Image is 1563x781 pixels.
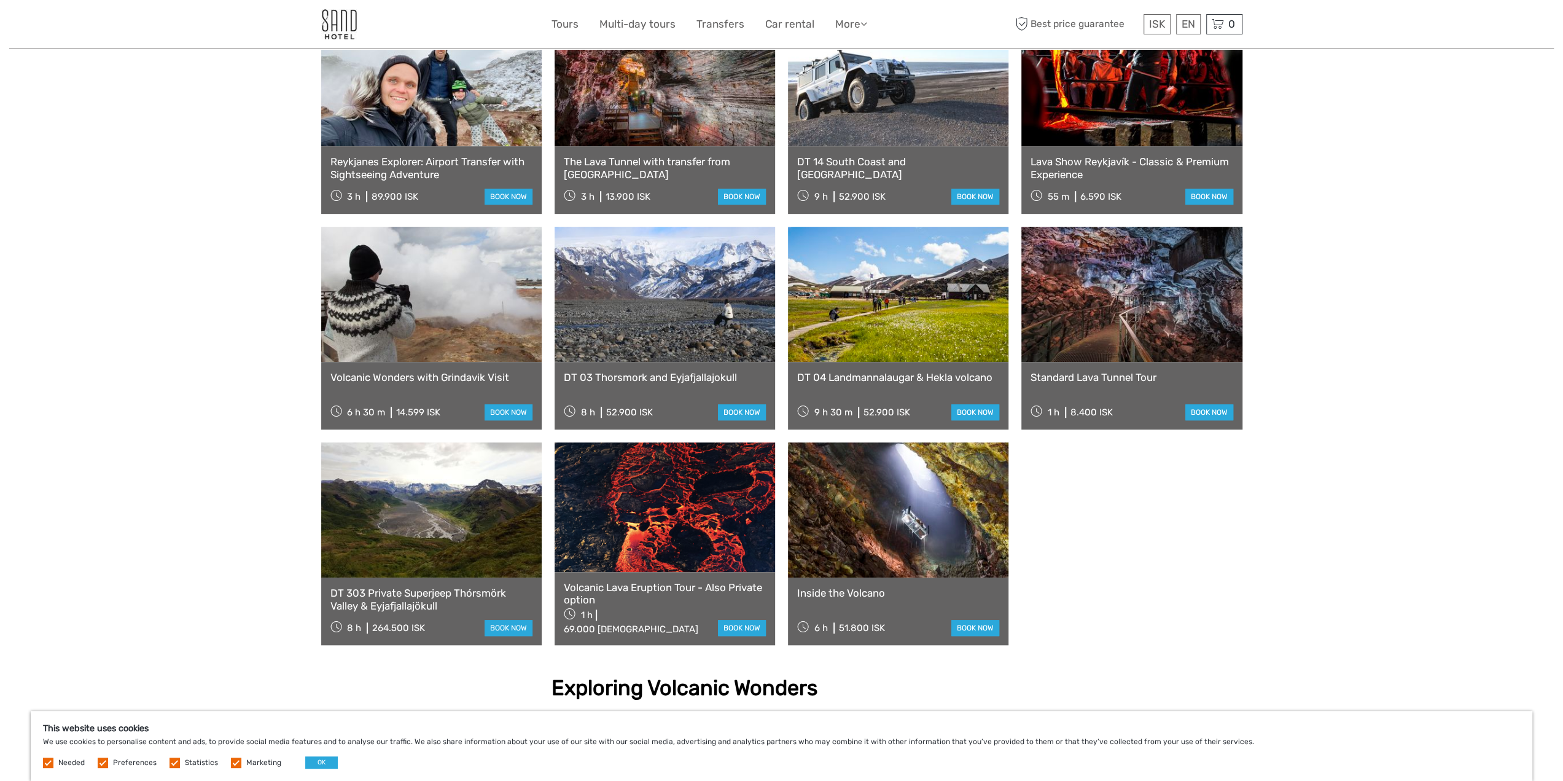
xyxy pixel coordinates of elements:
[951,620,999,636] a: book now
[581,407,595,418] span: 8 h
[951,404,999,420] a: book now
[330,155,532,181] a: Reykjanes Explorer: Airport Transfer with Sightseeing Adventure
[1031,371,1233,383] a: Standard Lava Tunnel Tour
[718,404,766,420] a: book now
[372,622,425,634] div: 264.500 ISK
[1176,14,1201,34] div: EN
[1226,18,1237,30] span: 0
[485,404,532,420] a: book now
[696,15,744,33] a: Transfers
[1080,191,1121,202] div: 6.590 ISK
[330,371,532,383] a: Volcanic Wonders with Grindavik Visit
[839,191,886,202] div: 52.900 ISK
[1070,407,1113,418] div: 8.400 ISK
[814,191,828,202] span: 9 h
[564,624,698,635] div: 69.000 [DEMOGRAPHIC_DATA]
[17,22,139,31] p: We're away right now. Please check back later!
[564,581,766,606] a: Volcanic Lava Eruption Tour - Also Private option
[606,191,650,202] div: 13.900 ISK
[951,189,999,205] a: book now
[1149,18,1165,30] span: ISK
[31,711,1532,781] div: We use cookies to personalise content and ads, to provide social media features and to analyse ou...
[305,756,338,769] button: OK
[372,191,418,202] div: 89.900 ISK
[599,15,676,33] a: Multi-day tours
[606,407,653,418] div: 52.900 ISK
[797,587,999,599] a: Inside the Volcano
[564,155,766,181] a: The Lava Tunnel with transfer from [GEOGRAPHIC_DATA]
[863,407,910,418] div: 52.900 ISK
[330,587,532,612] a: DT 303 Private Superjeep Thórsmörk Valley & Eyjafjallajökull
[1185,404,1233,420] a: book now
[58,758,85,768] label: Needed
[581,191,594,202] span: 3 h
[141,19,156,34] button: Open LiveChat chat widget
[485,189,532,205] a: book now
[814,622,828,634] span: 6 h
[814,407,852,418] span: 9 h 30 m
[113,758,157,768] label: Preferences
[581,610,593,621] span: 1 h
[552,675,817,701] strong: Exploring Volcanic Wonders
[43,723,1520,734] h5: This website uses cookies
[347,407,385,418] span: 6 h 30 m
[835,15,867,33] a: More
[552,15,579,33] a: Tours
[321,9,357,39] img: 186-9edf1c15-b972-4976-af38-d04df2434085_logo_small.jpg
[347,622,361,634] span: 8 h
[765,15,814,33] a: Car rental
[185,758,218,768] label: Statistics
[347,191,361,202] span: 3 h
[564,371,766,383] a: DT 03 Thorsmork and Eyjafjallajokull
[485,620,532,636] a: book now
[1048,191,1069,202] span: 55 m
[1185,189,1233,205] a: book now
[718,620,766,636] a: book now
[718,189,766,205] a: book now
[246,758,281,768] label: Marketing
[839,622,885,634] div: 51.800 ISK
[797,155,999,181] a: DT 14 South Coast and [GEOGRAPHIC_DATA]
[1048,407,1059,418] span: 1 h
[797,371,999,383] a: DT 04 Landmannalaugar & Hekla volcano
[1031,155,1233,181] a: Lava Show Reykjavík - Classic & Premium Experience
[396,407,440,418] div: 14.599 ISK
[1012,14,1140,34] span: Best price guarantee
